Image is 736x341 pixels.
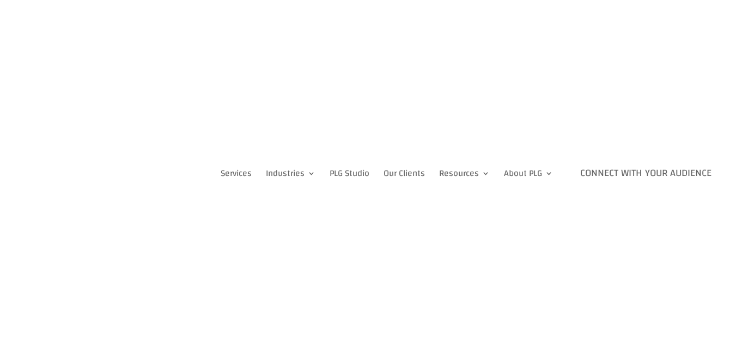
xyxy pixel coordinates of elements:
[567,132,725,214] a: Connect with Your Audience
[439,132,490,214] a: Resources
[266,132,315,214] a: Industries
[384,132,425,214] a: Our Clients
[504,132,553,214] a: About PLG
[330,132,369,214] a: PLG Studio
[221,132,252,214] a: Services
